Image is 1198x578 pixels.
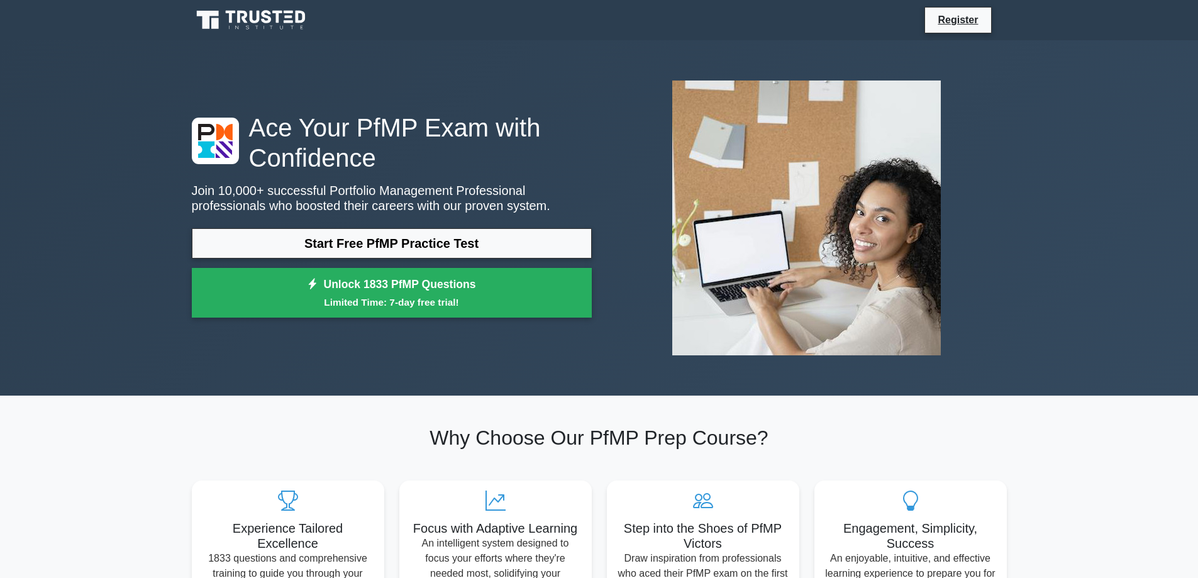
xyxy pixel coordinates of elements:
[617,521,789,551] h5: Step into the Shoes of PfMP Victors
[192,113,592,173] h1: Ace Your PfMP Exam with Confidence
[202,521,374,551] h5: Experience Tailored Excellence
[192,183,592,213] p: Join 10,000+ successful Portfolio Management Professional professionals who boosted their careers...
[192,228,592,258] a: Start Free PfMP Practice Test
[930,12,985,28] a: Register
[409,521,582,536] h5: Focus with Adaptive Learning
[192,268,592,318] a: Unlock 1833 PfMP QuestionsLimited Time: 7-day free trial!
[208,295,576,309] small: Limited Time: 7-day free trial!
[824,521,997,551] h5: Engagement, Simplicity, Success
[192,426,1007,450] h2: Why Choose Our PfMP Prep Course?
